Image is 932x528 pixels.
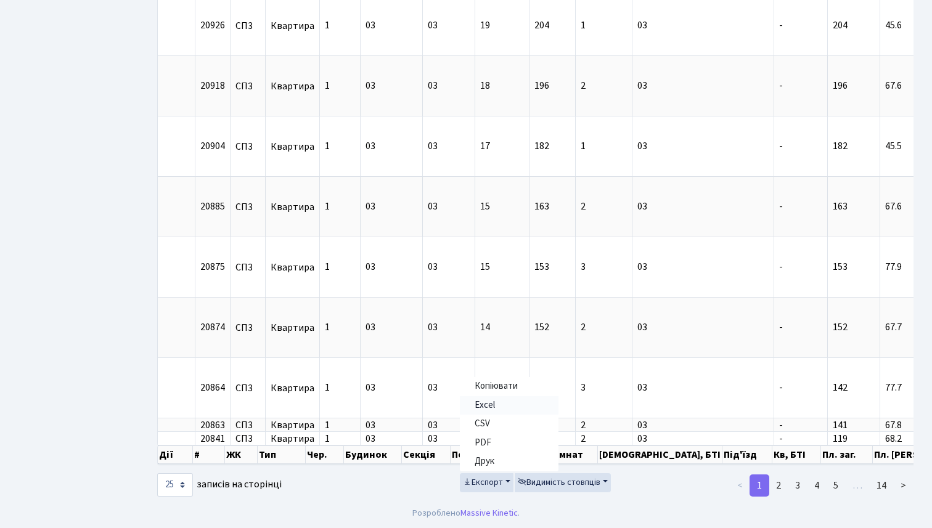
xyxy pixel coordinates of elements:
[271,21,314,31] span: Квартира
[637,418,647,432] span: 03
[235,81,260,91] span: СП3
[460,434,558,453] a: PDF
[271,323,314,333] span: Квартира
[833,19,848,33] span: 204
[779,418,783,432] span: -
[200,19,225,33] span: 20926
[518,476,600,489] span: Видимість стовпців
[581,19,586,33] span: 1
[428,200,438,214] span: 03
[833,79,848,93] span: 196
[428,418,438,432] span: 03
[344,445,402,464] th: Будинок
[460,415,558,434] a: CSV
[581,321,586,335] span: 2
[271,142,314,152] span: Квартира
[581,200,586,214] span: 2
[480,261,490,274] span: 15
[546,445,598,464] th: Комнат
[833,432,848,445] span: 119
[235,420,260,430] span: СП3
[271,420,314,430] span: Квартира
[885,261,902,274] span: 77.9
[637,140,647,153] span: 03
[598,445,722,464] th: [DEMOGRAPHIC_DATA], БТІ
[193,445,225,464] th: #
[581,140,586,153] span: 1
[325,418,330,432] span: 1
[157,473,282,497] label: записів на сторінці
[235,21,260,31] span: СП3
[271,81,314,91] span: Квартира
[581,381,586,395] span: 3
[893,474,914,497] a: >
[200,432,225,445] span: 20841
[637,79,647,93] span: 03
[475,455,494,468] span: Друк
[480,19,490,33] span: 19
[460,473,513,492] button: Експорт
[480,79,490,93] span: 18
[779,432,783,445] span: -
[534,79,549,93] span: 196
[200,261,225,274] span: 20875
[475,380,518,392] span: Копіювати
[200,140,225,153] span: 20904
[235,262,260,272] span: СП3
[366,381,375,395] span: 03
[366,79,375,93] span: 03
[325,261,330,274] span: 1
[480,200,490,214] span: 15
[428,432,438,445] span: 03
[200,79,225,93] span: 20918
[722,445,772,464] th: Під'їзд
[428,19,438,33] span: 03
[833,321,848,335] span: 152
[225,445,258,464] th: ЖК
[428,79,438,93] span: 03
[325,140,330,153] span: 1
[885,432,902,445] span: 68.2
[637,19,647,33] span: 03
[534,261,549,274] span: 153
[885,321,902,335] span: 67.7
[637,261,647,274] span: 03
[428,261,438,274] span: 03
[428,140,438,153] span: 03
[637,432,647,445] span: 03
[366,418,375,432] span: 03
[637,381,647,395] span: 03
[779,261,783,274] span: -
[325,321,330,335] span: 1
[235,142,260,152] span: СП3
[366,140,375,153] span: 03
[772,445,821,464] th: Кв, БТІ
[460,452,558,471] a: Друк
[779,140,783,153] span: -
[366,261,375,274] span: 03
[788,474,807,497] a: 3
[366,200,375,214] span: 03
[581,79,586,93] span: 2
[885,200,902,214] span: 67.6
[637,200,647,214] span: 03
[885,418,902,432] span: 67.8
[271,262,314,272] span: Квартира
[534,321,549,335] span: 152
[428,381,438,395] span: 03
[460,396,558,415] a: Excel
[581,432,586,445] span: 2
[581,261,586,274] span: 3
[637,321,647,335] span: 03
[826,474,846,497] a: 5
[779,79,783,93] span: -
[534,19,549,33] span: 204
[833,418,848,432] span: 141
[366,432,375,445] span: 03
[200,381,225,395] span: 20864
[158,445,193,464] th: Дії
[833,200,848,214] span: 163
[475,399,495,412] span: Excel
[235,202,260,212] span: СП3
[475,436,491,449] span: PDF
